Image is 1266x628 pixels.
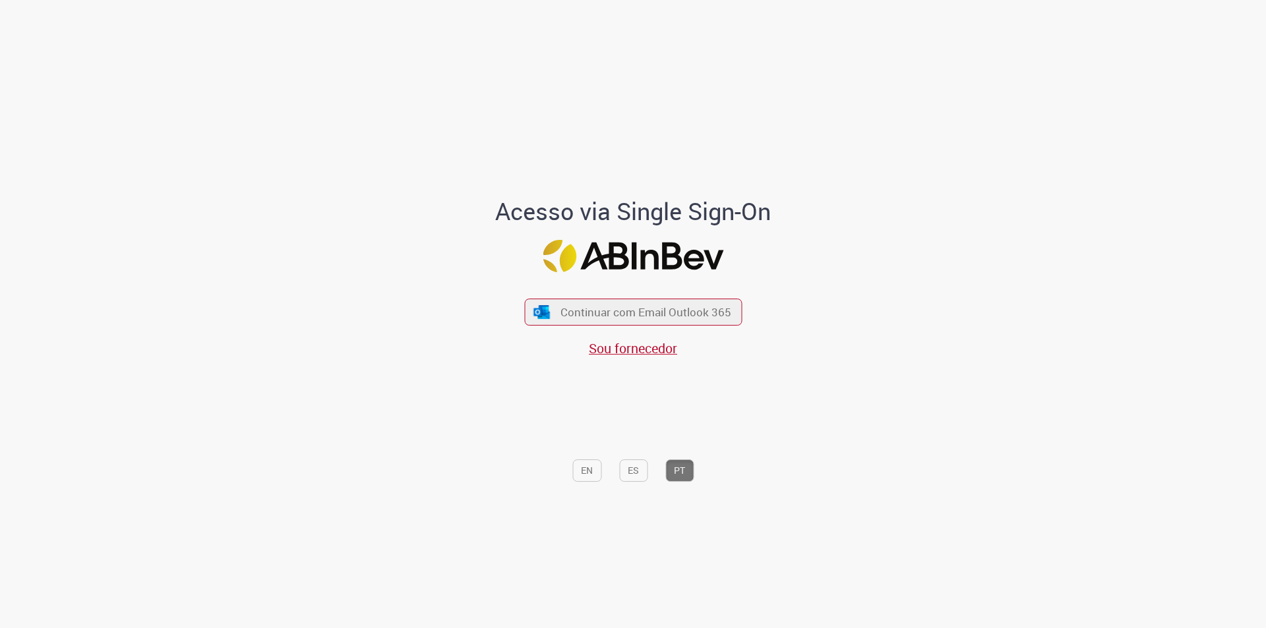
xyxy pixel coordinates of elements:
img: ícone Azure/Microsoft 360 [533,305,551,319]
img: Logo ABInBev [543,240,723,272]
button: PT [665,460,694,482]
h1: Acesso via Single Sign-On [450,198,816,225]
button: ES [619,460,648,482]
button: EN [572,460,601,482]
button: ícone Azure/Microsoft 360 Continuar com Email Outlook 365 [524,299,742,326]
a: Sou fornecedor [589,340,677,358]
span: Continuar com Email Outlook 365 [560,305,731,320]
